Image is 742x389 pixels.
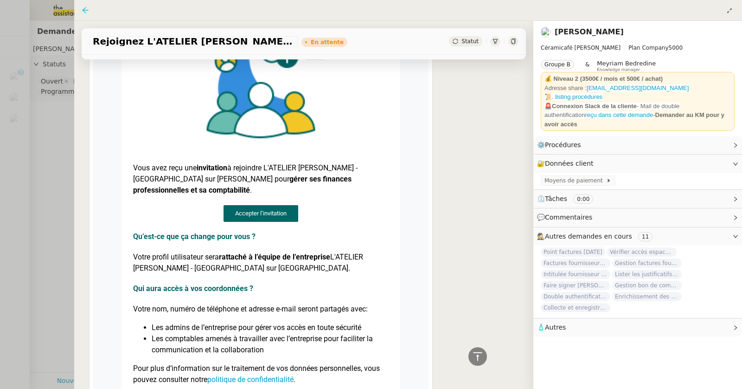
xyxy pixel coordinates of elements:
span: Tâches [545,195,567,202]
a: politique de confidentialité [207,375,294,384]
span: Données client [545,160,594,167]
span: 🔐 [537,158,597,169]
app-user-label: Knowledge manager [597,60,656,72]
a: Accepter l’invitation [224,205,298,222]
div: Qu’est-ce que ça change pour vous ? [133,231,388,242]
span: Faire signer [PERSON_NAME] les documents [541,281,610,290]
div: ⏲️Tâches 0:00 [533,190,742,208]
div: Vous avez reçu une à rejoindre L'ATELIER [PERSON_NAME] - [GEOGRAPHIC_DATA] sur [PERSON_NAME] pour . [133,162,388,196]
span: Plan Company [628,45,668,51]
span: Knowledge manager [597,67,640,72]
span: 5000 [669,45,683,51]
span: Procédures [545,141,581,149]
span: 🧴 [537,324,566,331]
li: Les admins de l’entreprise pour gérer vos accès en toute sécurité [152,322,388,333]
span: 🕵️ [537,233,656,240]
span: Moyens de paiement [544,176,606,185]
span: Enrichissement des connaissances - [DATE] [612,292,682,301]
strong: Connexion Slack de la cliente [552,103,637,110]
strong: 💰 Niveau 2 (3500€ / mois et 500€ / achat) [544,75,663,82]
li: Les comptables amenés à travailler avec l’entreprise pour faciliter la communication et la collab... [152,333,388,356]
a: 📜. listing procédures [544,93,602,100]
span: Factures fournisseurs règlement par prélèvement, CB et espèces via Pennylane - [DATE] [541,259,610,268]
span: Lister les justificatifs de transports reçus par les salariés - [DATE] [612,270,682,279]
strong: invitation [197,163,227,172]
a: reçu dans cette demande [585,111,653,118]
div: Votre nom, numéro de téléphone et adresse e-mail seront partagés avec: Pour plus d’information su... [133,304,388,385]
div: - [544,102,731,129]
div: En attente [311,39,344,45]
span: Céramicafé [PERSON_NAME] [541,45,620,51]
span: & [585,60,589,72]
span: Intitulée fournisseur Céramiques [PERSON_NAME] [541,270,610,279]
div: 🧴Autres [533,318,742,337]
nz-tag: Groupe B [541,60,574,69]
span: Statut [461,38,479,45]
strong: rattaché à l’équipe de l’entreprise [219,253,330,261]
strong: Demander au KM pour y avoir accès [544,111,724,128]
span: ⏲️ [537,195,601,202]
nz-tag: 11 [638,232,652,241]
span: Collecte et enregistrement des relevés bancaires et relevés de cartes bancaires - [DATE] [541,303,610,312]
div: Qui aura accès à vos coordonnées ? [133,283,388,294]
span: 💬 [537,214,596,221]
span: Gestion factures fournisseurs (virement) via [GEOGRAPHIC_DATA]- [DATE] [612,259,682,268]
div: 🔐Données client [533,155,742,173]
span: Meyriam Bedredine [597,60,656,67]
span: Point factures [DATE] [541,247,605,257]
img: team_light-ca7b360409015312c6c7a1a1d6d9251ae565614d896aea0f80a5662b9b012e72.png [186,3,336,153]
span: 🚨 [544,103,552,110]
div: 🕵️Autres demandes en cours 11 [533,227,742,246]
span: Double authentification SG [541,292,610,301]
span: Autres [545,324,566,331]
a: [PERSON_NAME] [555,27,624,36]
div: 💬Commentaires [533,208,742,227]
span: Autres demandes en cours [545,233,632,240]
span: Vérifier accès espace EDF [607,247,677,257]
div: Adresse share : [544,84,731,93]
span: Rejoignez L'ATELIER [PERSON_NAME] - [GEOGRAPHIC_DATA] [93,37,294,46]
div: ⚙️Procédures [533,136,742,154]
span: Commentaires [545,214,592,221]
span: ⚙️ [537,140,585,150]
span: Gestion bon de commande - 16 septembre 2025 [612,281,682,290]
a: [EMAIL_ADDRESS][DOMAIN_NAME] [587,84,689,91]
nz-tag: 0:00 [573,194,593,204]
img: users%2F9mvJqJUvllffspLsQzytnd0Nt4c2%2Favatar%2F82da88e3-d90d-4e39-b37d-dcb7941179ae [541,27,551,37]
div: Votre profil utilisateur sera L'ATELIER [PERSON_NAME] - [GEOGRAPHIC_DATA] sur [GEOGRAPHIC_DATA]. [133,252,388,274]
